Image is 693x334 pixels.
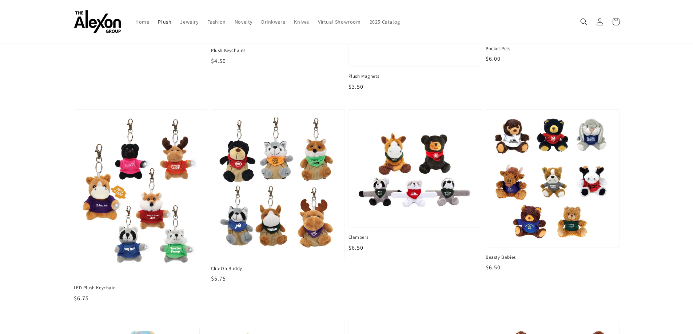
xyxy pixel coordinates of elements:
span: Pocket Pets [486,45,620,52]
summary: Search [576,14,592,30]
img: Beasty Babies [491,115,613,242]
a: Jewelry [176,14,203,29]
span: LED Plush Keychain [74,285,208,291]
span: $5.75 [211,275,226,282]
span: Plush Magnets [349,73,482,80]
span: Fashion [207,19,226,25]
span: $6.50 [349,244,363,251]
a: 2025 Catalog [365,14,405,29]
a: Fashion [203,14,230,29]
a: Clip-On Buddy Clip-On Buddy $5.75 [211,109,345,283]
span: Clampers [349,234,482,241]
span: Novelty [235,19,252,25]
a: Home [131,14,154,29]
span: 2025 Catalog [370,19,400,25]
span: $3.50 [349,83,363,90]
span: Virtual Showroom [318,19,361,25]
img: Clip-On Buddy [219,117,337,251]
a: Novelty [230,14,257,29]
span: Clip-On Buddy [211,265,345,272]
a: LED Plush Keychain LED Plush Keychain $6.75 [74,109,208,303]
span: $6.75 [74,294,89,302]
img: The Alexon Group [74,10,121,34]
a: Knives [290,14,314,29]
span: $4.50 [211,57,226,65]
a: Plush [154,14,176,29]
span: Knives [294,19,309,25]
img: LED Plush Keychain [81,117,200,271]
a: Beasty Babies Beasty Babies $6.50 [486,109,620,272]
a: Clampers Clampers $6.50 [349,109,482,252]
span: Beasty Babies [486,254,620,261]
span: $6.00 [486,55,501,63]
span: Drinkware [261,19,285,25]
a: Virtual Showroom [314,14,365,29]
span: Jewelry [180,19,198,25]
img: Clampers [356,117,475,221]
span: $6.50 [486,263,501,271]
span: Plush [158,19,171,25]
span: Home [135,19,149,25]
a: Drinkware [257,14,290,29]
span: Plush Keychains [211,47,345,54]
